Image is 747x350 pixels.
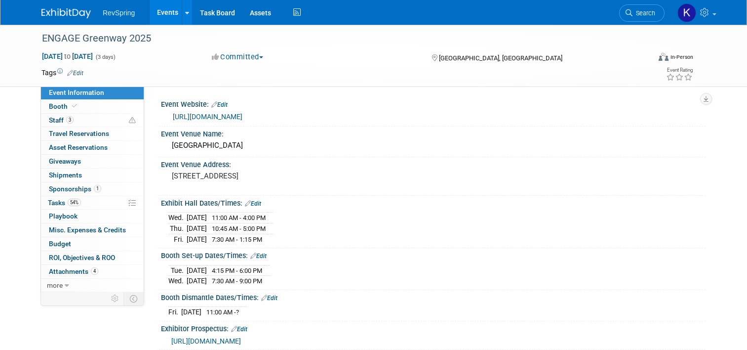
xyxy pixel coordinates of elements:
[670,53,693,61] div: In-Person
[619,4,665,22] a: Search
[41,223,144,237] a: Misc. Expenses & Credits
[212,277,262,285] span: 7:30 AM - 9:00 PM
[187,276,207,286] td: [DATE]
[41,141,144,154] a: Asset Reservations
[39,30,638,47] div: ENGAGE Greenway 2025
[49,88,104,96] span: Event Information
[41,210,144,223] a: Playbook
[161,248,706,261] div: Booth Set-up Dates/Times:
[63,52,72,60] span: to
[161,196,706,209] div: Exhibit Hall Dates/Times:
[103,9,135,17] span: RevSpring
[206,308,239,316] span: 11:00 AM -
[41,265,144,278] a: Attachments4
[41,182,144,196] a: Sponsorships1
[68,199,81,206] span: 54%
[245,200,261,207] a: Edit
[41,127,144,140] a: Travel Reservations
[129,116,136,125] span: Potential Scheduling Conflict -- at least one attendee is tagged in another overlapping event.
[41,86,144,99] a: Event Information
[659,53,668,61] img: Format-Inperson.png
[41,68,83,78] td: Tags
[666,68,693,73] div: Event Rating
[161,290,706,303] div: Booth Dismantle Dates/Times:
[168,234,187,244] td: Fri.
[172,172,377,180] pre: [STREET_ADDRESS]
[212,214,266,221] span: 11:00 AM - 4:00 PM
[41,155,144,168] a: Giveaways
[41,196,144,210] a: Tasks54%
[41,114,144,127] a: Staff3
[49,212,78,220] span: Playbook
[49,143,108,151] span: Asset Reservations
[212,225,266,232] span: 10:45 AM - 5:00 PM
[41,237,144,251] a: Budget
[41,251,144,264] a: ROI, Objectives & ROO
[49,240,71,248] span: Budget
[41,100,144,113] a: Booth
[49,254,115,262] span: ROI, Objectives & ROO
[49,116,74,124] span: Staff
[124,292,144,305] td: Toggle Event Tabs
[212,267,262,274] span: 4:15 PM - 6:00 PM
[250,253,267,260] a: Edit
[236,308,239,316] span: ?
[208,52,267,62] button: Committed
[161,127,706,139] div: Event Venue Name:
[168,138,698,153] div: [GEOGRAPHIC_DATA]
[187,213,207,223] td: [DATE]
[632,9,655,17] span: Search
[168,213,187,223] td: Wed.
[49,157,81,165] span: Giveaways
[95,54,116,60] span: (3 days)
[66,116,74,124] span: 3
[41,8,91,18] img: ExhibitDay
[187,223,207,234] td: [DATE]
[72,103,77,109] i: Booth reservation complete
[107,292,124,305] td: Personalize Event Tab Strip
[597,51,693,66] div: Event Format
[439,54,562,62] span: [GEOGRAPHIC_DATA], [GEOGRAPHIC_DATA]
[67,70,83,77] a: Edit
[49,185,101,193] span: Sponsorships
[49,130,109,137] span: Travel Reservations
[49,226,126,234] span: Misc. Expenses & Credits
[47,281,63,289] span: more
[677,3,696,22] img: Kelsey Culver
[187,234,207,244] td: [DATE]
[231,326,247,333] a: Edit
[161,157,706,170] div: Event Venue Address:
[41,279,144,292] a: more
[161,321,706,334] div: Exhibitor Prospectus:
[187,265,207,276] td: [DATE]
[41,169,144,182] a: Shipments
[94,185,101,192] span: 1
[181,307,201,317] td: [DATE]
[168,276,187,286] td: Wed.
[41,52,93,61] span: [DATE] [DATE]
[171,337,241,345] a: [URL][DOMAIN_NAME]
[49,267,98,275] span: Attachments
[212,236,262,243] span: 7:30 AM - 1:15 PM
[211,101,228,108] a: Edit
[168,307,181,317] td: Fri.
[48,199,81,207] span: Tasks
[168,265,187,276] td: Tue.
[49,102,79,110] span: Booth
[261,295,277,302] a: Edit
[49,171,82,179] span: Shipments
[173,113,242,121] a: [URL][DOMAIN_NAME]
[91,267,98,275] span: 4
[168,223,187,234] td: Thu.
[161,97,706,110] div: Event Website:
